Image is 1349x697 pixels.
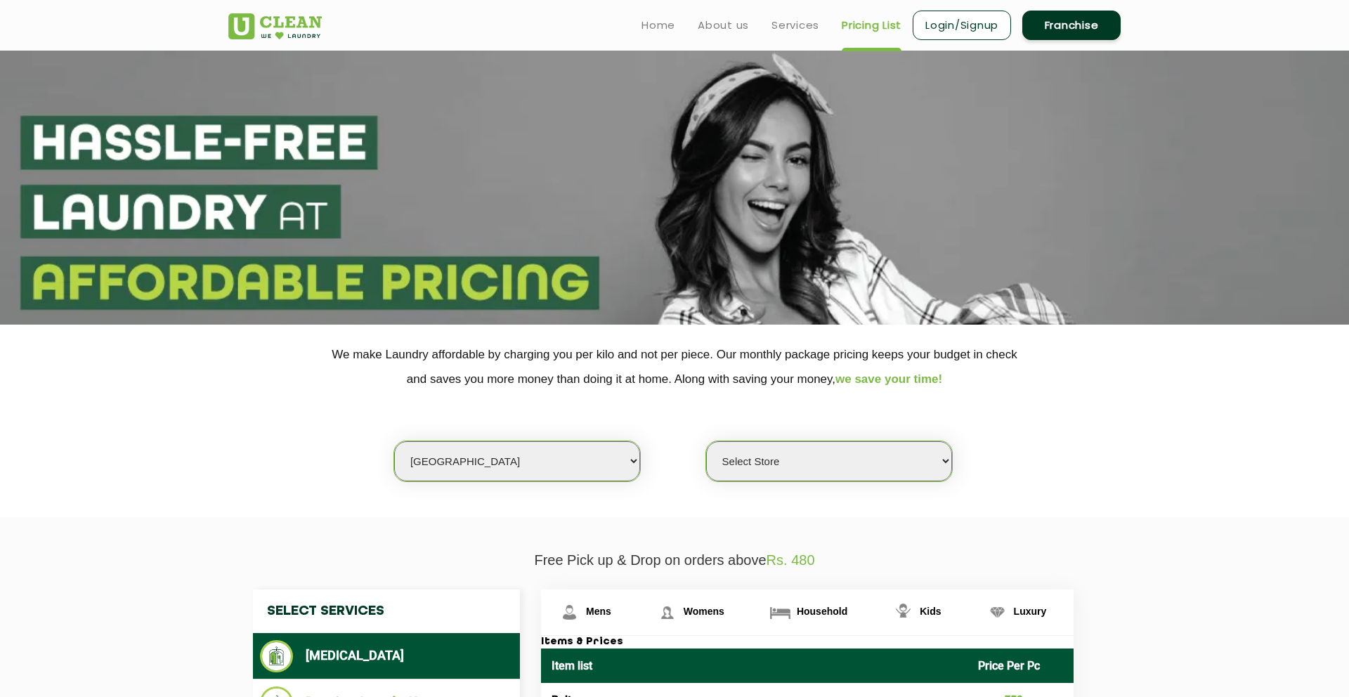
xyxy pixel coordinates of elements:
img: Dry Cleaning [260,640,293,672]
img: Womens [655,600,679,625]
a: Services [771,17,819,34]
img: Luxury [985,600,1010,625]
span: we save your time! [835,372,942,386]
img: Kids [891,600,915,625]
h4: Select Services [253,589,520,633]
li: [MEDICAL_DATA] [260,640,513,672]
span: Womens [684,606,724,617]
a: Pricing List [842,17,901,34]
span: Luxury [1014,606,1047,617]
a: Login/Signup [913,11,1011,40]
a: Home [641,17,675,34]
p: Free Pick up & Drop on orders above [228,552,1121,568]
img: Mens [557,600,582,625]
span: Kids [920,606,941,617]
p: We make Laundry affordable by charging you per kilo and not per piece. Our monthly package pricin... [228,342,1121,391]
span: Mens [586,606,611,617]
h3: Items & Prices [541,636,1074,649]
img: UClean Laundry and Dry Cleaning [228,13,322,39]
img: Household [768,600,793,625]
th: Item list [541,649,967,683]
th: Price Per Pc [967,649,1074,683]
span: Rs. 480 [767,552,815,568]
a: About us [698,17,749,34]
a: Franchise [1022,11,1121,40]
span: Household [797,606,847,617]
